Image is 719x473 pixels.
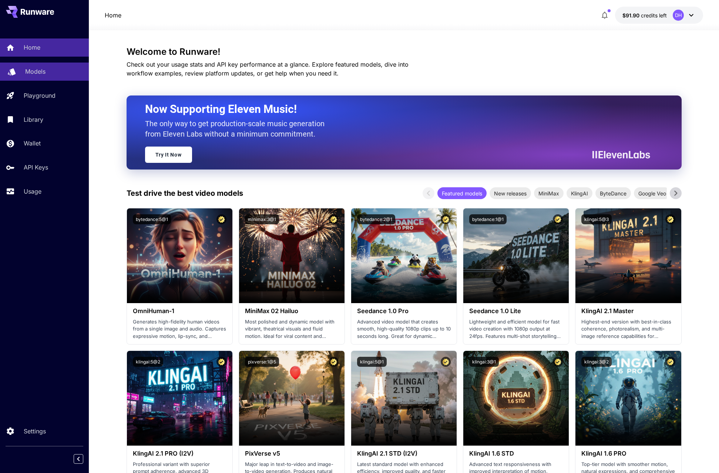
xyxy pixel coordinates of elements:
[216,357,226,367] button: Certified Model – Vetted for best performance and includes a commercial license.
[673,10,684,21] div: DH
[24,91,56,100] p: Playground
[469,308,563,315] h3: Seedance 1.0 Lite
[665,357,675,367] button: Certified Model – Vetted for best performance and includes a commercial license.
[463,208,569,303] img: alt
[634,189,671,197] span: Google Veo
[567,189,592,197] span: KlingAI
[357,450,451,457] h3: KlingAI 2.1 STD (I2V)
[595,189,631,197] span: ByteDance
[553,214,563,224] button: Certified Model – Vetted for best performance and includes a commercial license.
[329,214,339,224] button: Certified Model – Vetted for best performance and includes a commercial license.
[575,208,681,303] img: alt
[105,11,121,20] nav: breadcrumb
[216,214,226,224] button: Certified Model – Vetted for best performance and includes a commercial license.
[490,189,531,197] span: New releases
[133,357,163,367] button: klingai:5@2
[437,187,487,199] div: Featured models
[615,7,703,24] button: $91.90428DH
[239,351,345,446] img: alt
[24,187,41,196] p: Usage
[24,115,43,124] p: Library
[127,47,682,57] h3: Welcome to Runware!
[357,308,451,315] h3: Seedance 1.0 Pro
[133,450,226,457] h3: KlingAI 2.1 PRO (I2V)
[534,187,564,199] div: MiniMax
[351,351,457,446] img: alt
[24,427,46,436] p: Settings
[145,147,192,163] a: Try It Now
[145,118,330,139] p: The only way to get production-scale music generation from Eleven Labs without a minimum commitment.
[581,450,675,457] h3: KlingAI 1.6 PRO
[534,189,564,197] span: MiniMax
[351,208,457,303] img: alt
[595,187,631,199] div: ByteDance
[469,357,499,367] button: klingai:3@1
[133,308,226,315] h3: OmniHuman‑1
[127,61,409,77] span: Check out your usage stats and API key performance at a glance. Explore featured models, dive int...
[245,308,339,315] h3: MiniMax 02 Hailuo
[79,452,89,466] div: Collapse sidebar
[463,351,569,446] img: alt
[24,163,48,172] p: API Keys
[357,318,451,340] p: Advanced video model that creates smooth, high-quality 1080p clips up to 10 seconds long. Great f...
[641,12,667,19] span: credits left
[24,43,40,52] p: Home
[437,189,487,197] span: Featured models
[245,450,339,457] h3: PixVerse v5
[245,357,279,367] button: pixverse:1@5
[490,187,531,199] div: New releases
[441,357,451,367] button: Certified Model – Vetted for best performance and includes a commercial license.
[665,214,675,224] button: Certified Model – Vetted for best performance and includes a commercial license.
[622,12,641,19] span: $91.90
[74,454,83,464] button: Collapse sidebar
[127,208,232,303] img: alt
[567,187,592,199] div: KlingAI
[469,318,563,340] p: Lightweight and efficient model for fast video creation with 1080p output at 24fps. Features mult...
[245,214,279,224] button: minimax:3@1
[357,357,387,367] button: klingai:5@1
[133,318,226,340] p: Generates high-fidelity human videos from a single image and audio. Captures expressive motion, l...
[553,357,563,367] button: Certified Model – Vetted for best performance and includes a commercial license.
[622,11,667,19] div: $91.90428
[581,214,612,224] button: klingai:5@3
[145,102,645,116] h2: Now Supporting Eleven Music!
[357,214,395,224] button: bytedance:2@1
[581,308,675,315] h3: KlingAI 2.1 Master
[133,214,171,224] button: bytedance:5@1
[581,357,612,367] button: klingai:3@2
[441,214,451,224] button: Certified Model – Vetted for best performance and includes a commercial license.
[127,188,243,199] p: Test drive the best video models
[245,318,339,340] p: Most polished and dynamic model with vibrant, theatrical visuals and fluid motion. Ideal for vira...
[575,351,681,446] img: alt
[634,187,671,199] div: Google Veo
[105,11,121,20] a: Home
[127,351,232,446] img: alt
[469,214,507,224] button: bytedance:1@1
[24,139,41,148] p: Wallet
[469,450,563,457] h3: KlingAI 1.6 STD
[329,357,339,367] button: Certified Model – Vetted for best performance and includes a commercial license.
[25,67,46,76] p: Models
[581,318,675,340] p: Highest-end version with best-in-class coherence, photorealism, and multi-image reference capabil...
[239,208,345,303] img: alt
